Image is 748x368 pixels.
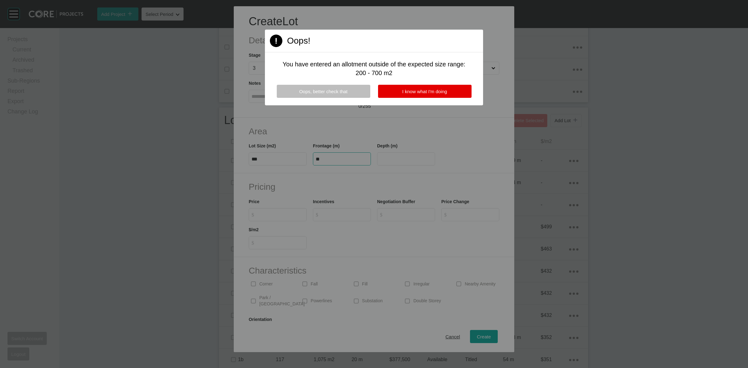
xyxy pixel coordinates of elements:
[299,89,348,94] span: Oops, better check that
[277,85,370,98] button: Oops, better check that
[280,60,468,77] p: You have entered an allotment outside of the expected size range: 200 - 700 m2
[378,85,472,98] button: I know what I'm doing
[402,89,447,94] span: I know what I'm doing
[287,35,310,47] h2: Oops!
